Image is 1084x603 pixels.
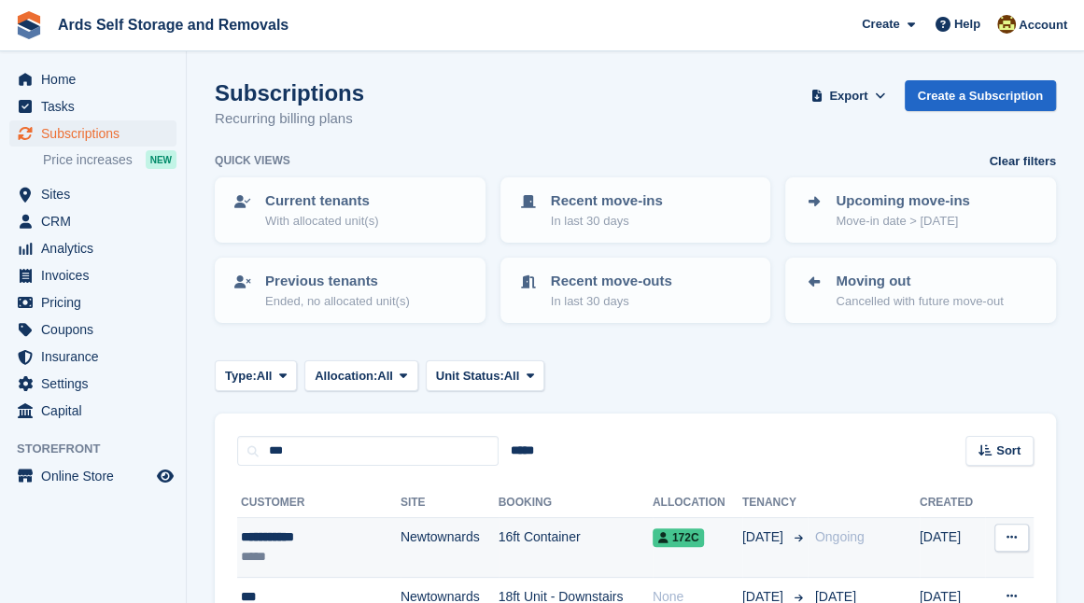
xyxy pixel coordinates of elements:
span: Price increases [43,151,133,169]
a: menu [9,398,176,424]
a: Recent move-outs In last 30 days [502,259,769,321]
img: stora-icon-8386f47178a22dfd0bd8f6a31ec36ba5ce8667c1dd55bd0f319d3a0aa187defe.svg [15,11,43,39]
span: Home [41,66,153,92]
a: menu [9,66,176,92]
a: menu [9,289,176,316]
span: All [377,367,393,386]
p: Moving out [836,271,1003,292]
th: Customer [237,488,401,518]
span: Subscriptions [41,120,153,147]
p: Current tenants [265,190,378,212]
span: All [504,367,520,386]
a: menu [9,181,176,207]
span: Pricing [41,289,153,316]
span: Insurance [41,344,153,370]
span: Export [829,87,867,105]
span: 172C [653,528,705,547]
span: Coupons [41,316,153,343]
th: Created [920,488,986,518]
p: In last 30 days [551,212,663,231]
img: Mark McFerran [997,15,1016,34]
a: menu [9,120,176,147]
a: Moving out Cancelled with future move-out [787,259,1054,321]
button: Export [808,80,890,111]
span: All [257,367,273,386]
span: Sites [41,181,153,207]
th: Booking [499,488,653,518]
span: Ongoing [815,529,865,544]
span: CRM [41,208,153,234]
span: Type: [225,367,257,386]
span: Invoices [41,262,153,288]
h6: Quick views [215,152,290,169]
p: Upcoming move-ins [836,190,969,212]
a: Ards Self Storage and Removals [50,9,296,40]
span: Tasks [41,93,153,119]
p: Recent move-outs [551,271,672,292]
span: Sort [996,442,1021,460]
span: Storefront [17,440,186,458]
p: Move-in date > [DATE] [836,212,969,231]
th: Site [401,488,499,518]
a: menu [9,93,176,119]
div: NEW [146,150,176,169]
span: Unit Status: [436,367,504,386]
td: 16ft Container [499,518,653,578]
p: With allocated unit(s) [265,212,378,231]
span: Create [862,15,899,34]
a: menu [9,262,176,288]
button: Allocation: All [304,360,418,391]
a: Previous tenants Ended, no allocated unit(s) [217,259,484,321]
th: Allocation [653,488,742,518]
a: menu [9,235,176,261]
a: menu [9,344,176,370]
a: menu [9,371,176,397]
span: [DATE] [742,527,787,547]
span: Online Store [41,463,153,489]
th: Tenancy [742,488,808,518]
span: Allocation: [315,367,377,386]
span: Capital [41,398,153,424]
button: Unit Status: All [426,360,544,391]
a: Price increases NEW [43,149,176,170]
h1: Subscriptions [215,80,364,105]
span: Analytics [41,235,153,261]
p: Recurring billing plans [215,108,364,130]
a: menu [9,463,176,489]
a: Recent move-ins In last 30 days [502,179,769,241]
p: Ended, no allocated unit(s) [265,292,410,311]
p: Recent move-ins [551,190,663,212]
span: Settings [41,371,153,397]
a: menu [9,208,176,234]
span: Help [954,15,980,34]
td: [DATE] [920,518,986,578]
a: Upcoming move-ins Move-in date > [DATE] [787,179,1054,241]
td: Newtownards [401,518,499,578]
p: Cancelled with future move-out [836,292,1003,311]
a: Current tenants With allocated unit(s) [217,179,484,241]
a: Preview store [154,465,176,487]
p: In last 30 days [551,292,672,311]
a: menu [9,316,176,343]
button: Type: All [215,360,297,391]
a: Clear filters [989,152,1056,171]
p: Previous tenants [265,271,410,292]
span: Account [1019,16,1067,35]
a: Create a Subscription [905,80,1056,111]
